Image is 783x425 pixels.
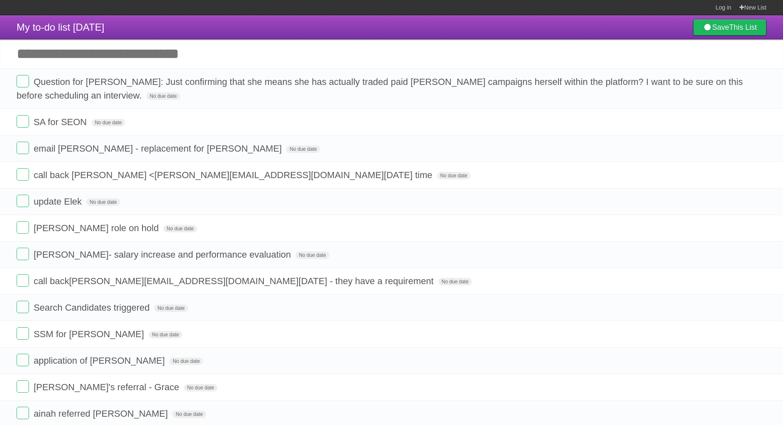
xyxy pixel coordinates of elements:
span: SA for SEON [34,117,89,127]
label: Done [17,195,29,207]
span: No due date [92,119,125,126]
span: email [PERSON_NAME] - replacement for [PERSON_NAME] [34,143,284,154]
label: Done [17,274,29,287]
span: [PERSON_NAME] role on hold [34,223,161,233]
span: No due date [295,251,329,259]
span: call back [PERSON_NAME][EMAIL_ADDRESS][DOMAIN_NAME] [DATE] - they have a requirement [34,276,435,286]
span: No due date [437,172,471,179]
a: SaveThis List [693,19,766,36]
label: Done [17,168,29,181]
span: No due date [146,92,180,100]
span: [PERSON_NAME]'s referral - Grace [34,382,181,392]
span: call back [PERSON_NAME] < [PERSON_NAME][EMAIL_ADDRESS][DOMAIN_NAME] [DATE] time [34,170,434,180]
label: Done [17,248,29,260]
span: No due date [163,225,197,232]
span: [PERSON_NAME]- salary increase and performance evaluation [34,249,293,260]
span: No due date [172,411,206,418]
label: Done [17,354,29,366]
span: update Elek [34,196,84,207]
span: Search Candidates triggered [34,302,152,313]
span: No due date [86,198,120,206]
span: No due date [438,278,472,285]
label: Done [17,142,29,154]
label: Done [17,301,29,313]
span: ainah referred [PERSON_NAME] [34,408,170,419]
span: Question for [PERSON_NAME]: Just confirming that she means she has actually traded paid [PERSON_N... [17,77,743,101]
label: Done [17,221,29,234]
span: No due date [184,384,217,391]
span: application of [PERSON_NAME] [34,355,167,366]
span: No due date [149,331,182,338]
label: Done [17,75,29,87]
span: No due date [154,304,188,312]
span: No due date [169,357,203,365]
b: This List [729,23,757,31]
label: Done [17,115,29,128]
span: SSM for [PERSON_NAME] [34,329,146,339]
span: My to-do list [DATE] [17,22,104,33]
label: Done [17,407,29,419]
span: No due date [286,145,320,153]
label: Done [17,380,29,393]
label: Done [17,327,29,340]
